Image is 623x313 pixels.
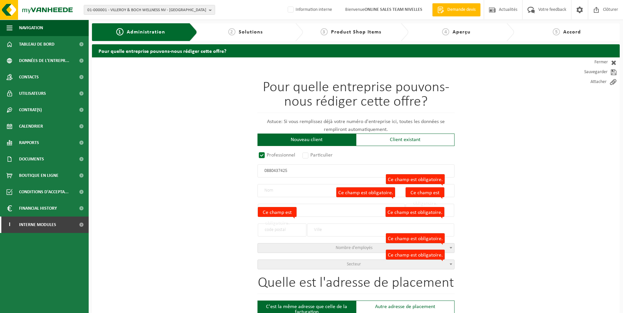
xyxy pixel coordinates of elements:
span: Administration [127,30,165,35]
label: Information interne [286,5,332,15]
span: 5 [553,28,560,35]
span: 2 [228,28,235,35]
span: Utilisateurs [19,85,46,102]
label: Particulier [301,151,335,160]
a: 2Solutions [201,28,290,36]
span: Calendrier [19,118,43,135]
a: 5Accord [518,28,616,36]
a: Attacher [561,77,620,87]
span: I [7,217,12,233]
span: 3 [321,28,328,35]
input: Numéro d'entreprise [257,164,455,177]
a: Sauvegarder [561,67,620,77]
span: Demande devis [446,7,477,13]
input: Nom [257,184,455,197]
label: Ce champ est obligatoire. [386,174,445,184]
span: 01-000001 - VILLEROY & BOCH WELLNESS NV - [GEOGRAPHIC_DATA] [87,5,206,15]
h1: Pour quelle entreprise pouvons-nous rédiger cette offre? [257,80,455,113]
span: Solutions [239,30,263,35]
label: Ce champ est obligatoire. [336,187,395,197]
input: Rue [258,204,405,217]
span: Secteur [347,262,361,267]
h2: Pour quelle entreprise pouvons-nous rédiger cette offre? [92,44,620,57]
label: Ce champ est obligatoire. [386,207,444,217]
span: Contrat(s) [19,102,42,118]
a: 1Administration [97,28,184,36]
span: Product Shop Items [331,30,381,35]
span: Aperçu [453,30,471,35]
span: Données de l'entrepr... [19,52,69,69]
label: Ce champ est obligatoire. [386,250,445,260]
label: Professionnel [257,151,297,160]
span: Financial History [19,200,57,217]
span: Interne modules [19,217,56,233]
div: Client existant [356,134,455,146]
strong: ONLINE SALES TEAM NIVELLES [365,7,422,12]
a: Fermer [561,57,620,67]
span: Documents [19,151,44,167]
span: 4 [442,28,449,35]
p: Astuce: Si vous remplissez déjà votre numéro d'entreprise ici, toutes les données se rempliront a... [257,118,455,134]
a: 4Aperçu [412,28,501,36]
a: 3Product Shop Items [306,28,395,36]
label: Ce champ est obligatoire. [386,233,445,243]
label: Ce champ est obligatoire. [258,207,297,217]
input: code postal [258,223,306,237]
span: Navigation [19,20,43,36]
a: Demande devis [432,3,480,16]
label: Ce champ est obligatoire. [406,187,444,197]
span: Boutique en ligne [19,167,58,184]
h1: Quelle est l'adresse de placement [257,276,455,294]
span: Tableau de bord [19,36,55,52]
input: Ville [307,223,454,237]
span: Accord [563,30,581,35]
span: Rapports [19,135,39,151]
span: Conditions d'accepta... [19,184,69,200]
div: Nouveau client [257,134,356,146]
button: 01-000001 - VILLEROY & BOCH WELLNESS NV - [GEOGRAPHIC_DATA] [84,5,215,15]
span: Contacts [19,69,39,85]
span: Nombre d'employés [336,245,372,250]
span: 1 [116,28,123,35]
